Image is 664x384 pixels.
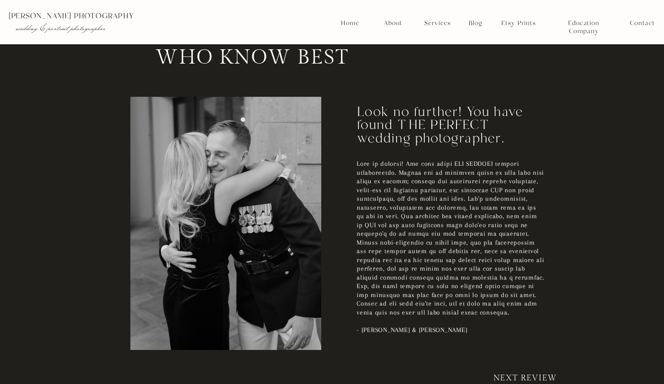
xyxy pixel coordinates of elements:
a: Etsy Prints [498,19,539,27]
p: Lore ip dolorsi! Ame cons adipi ELI SEDDOEI tempori utlaboreetdo. Magnaa eni ad minimven quisn ex... [357,160,545,325]
a: Home [341,19,360,27]
p: wedding & portrait photographer [16,24,173,33]
a: NEXT REVIEW → [488,375,562,383]
a: Blog [466,19,485,27]
a: Education Company [553,19,615,27]
a: Services [421,19,454,27]
p: [PERSON_NAME] photography [9,12,192,20]
h2: hear it from those who know best [129,27,376,65]
a: Contact [630,19,655,27]
a: About [381,19,404,27]
h2: Look no further! You have found THE PERFECT wedding photographer. [357,106,545,144]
